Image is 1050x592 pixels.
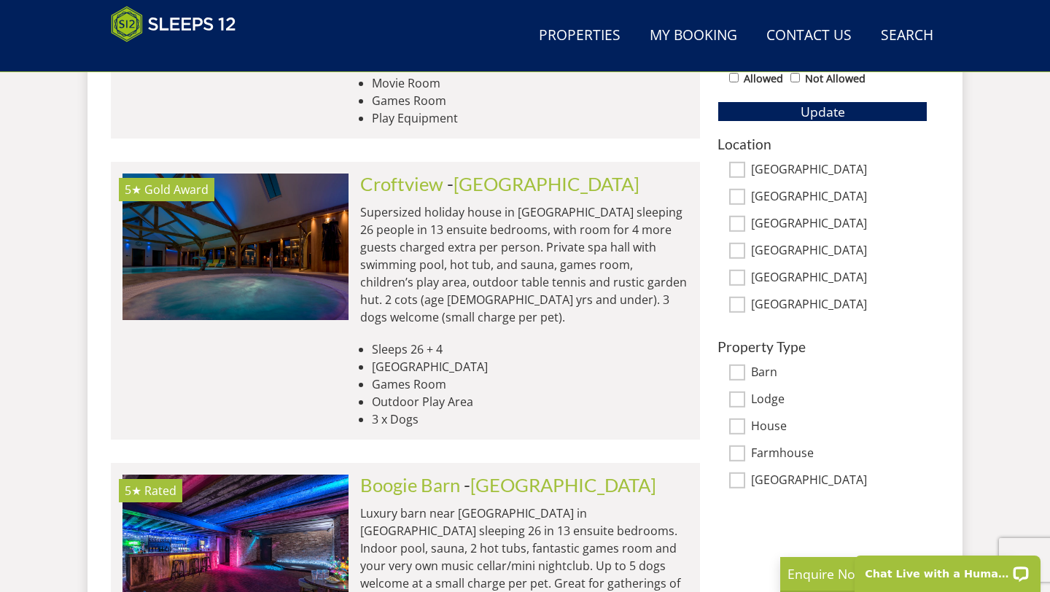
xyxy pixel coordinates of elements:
label: [GEOGRAPHIC_DATA] [751,297,927,313]
li: 3 x Dogs [372,410,688,428]
h3: Location [717,136,927,152]
span: Croftview has been awarded a Gold Award by Visit England [144,182,209,198]
label: [GEOGRAPHIC_DATA] [751,163,927,179]
li: Outdoor Play Area [372,393,688,410]
label: Barn [751,365,927,381]
label: [GEOGRAPHIC_DATA] [751,473,927,489]
img: Sleeps 12 [111,6,236,42]
li: Games Room [372,375,688,393]
a: Croftview [360,173,443,195]
label: [GEOGRAPHIC_DATA] [751,270,927,287]
p: Enquire Now [787,564,1006,583]
h3: Property Type [717,339,927,354]
a: Boogie Barn [360,474,460,496]
span: Update [801,103,845,120]
li: Movie Room [372,74,688,92]
a: 5★ Gold Award [122,174,349,319]
img: open-uri20221205-25-jipiyn.original. [122,174,349,319]
li: Sleeps 26 + 4 [372,340,688,358]
label: House [751,419,927,435]
a: [GEOGRAPHIC_DATA] [470,474,656,496]
span: Boogie Barn has a 5 star rating under the Quality in Tourism Scheme [125,483,141,499]
li: Play Equipment [372,109,688,127]
a: Properties [533,20,626,52]
label: Allowed [744,71,783,87]
a: [GEOGRAPHIC_DATA] [454,173,639,195]
span: - [464,474,656,496]
button: Update [717,101,927,122]
span: - [447,173,639,195]
label: [GEOGRAPHIC_DATA] [751,217,927,233]
iframe: Customer reviews powered by Trustpilot [104,51,257,63]
label: [GEOGRAPHIC_DATA] [751,190,927,206]
span: Rated [144,483,176,499]
label: Lodge [751,392,927,408]
iframe: LiveChat chat widget [845,546,1050,592]
a: Search [875,20,939,52]
label: Farmhouse [751,446,927,462]
label: Not Allowed [805,71,866,87]
p: Supersized holiday house in [GEOGRAPHIC_DATA] sleeping 26 people in 13 ensuite bedrooms, with roo... [360,203,688,326]
a: My Booking [644,20,743,52]
li: [GEOGRAPHIC_DATA] [372,358,688,375]
label: [GEOGRAPHIC_DATA] [751,244,927,260]
li: Games Room [372,92,688,109]
span: Croftview has a 5 star rating under the Quality in Tourism Scheme [125,182,141,198]
a: Contact Us [761,20,857,52]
